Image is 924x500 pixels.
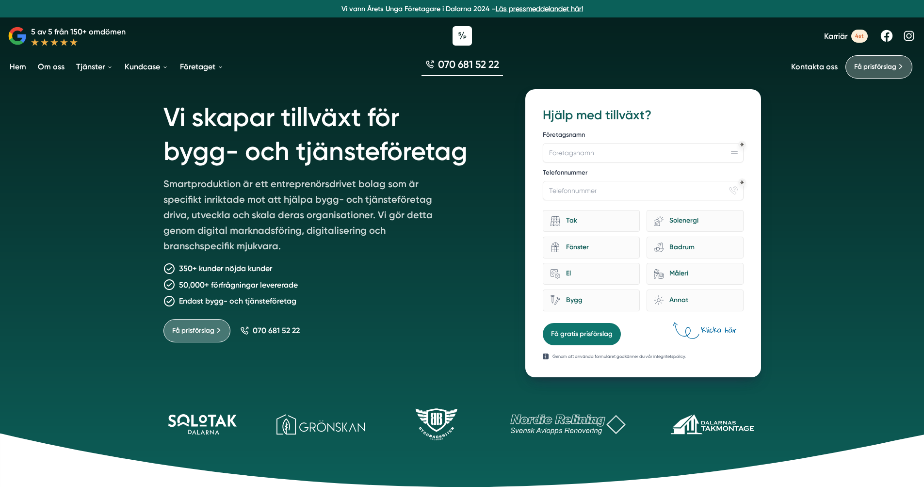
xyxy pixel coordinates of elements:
span: 070 681 52 22 [253,326,300,335]
a: Tjänster [74,54,115,79]
label: Telefonnummer [543,168,743,179]
h3: Hjälp med tillväxt? [543,107,743,124]
button: Få gratis prisförslag [543,323,621,345]
p: 5 av 5 från 150+ omdömen [31,26,126,38]
span: Få prisförslag [172,325,214,336]
input: Telefonnummer [543,181,743,200]
a: Kundcase [123,54,170,79]
p: Smartproduktion är ett entreprenörsdrivet bolag som är specifikt inriktade mot att hjälpa bygg- o... [163,176,443,258]
span: 4st [851,30,868,43]
a: Få prisförslag [845,55,912,79]
a: Kontakta oss [791,62,838,71]
a: Karriär 4st [824,30,868,43]
a: 070 681 52 22 [240,326,300,335]
a: Hem [8,54,28,79]
label: Företagsnamn [543,130,743,141]
span: 070 681 52 22 [438,57,499,71]
a: Om oss [36,54,66,79]
a: Få prisförslag [163,319,230,342]
a: 070 681 52 22 [421,57,503,76]
input: Företagsnamn [543,143,743,162]
a: Företaget [178,54,226,79]
span: Få prisförslag [854,62,896,72]
p: 50,000+ förfrågningar levererade [179,279,298,291]
a: Läs pressmeddelandet här! [496,5,583,13]
div: Obligatoriskt [740,180,744,184]
span: Karriär [824,32,847,41]
p: Vi vann Årets Unga Företagare i Dalarna 2024 – [4,4,920,14]
p: 350+ kunder nöjda kunder [179,262,272,274]
p: Genom att använda formuläret godkänner du vår integritetspolicy. [552,353,686,360]
p: Endast bygg- och tjänsteföretag [179,295,296,307]
div: Obligatoriskt [740,143,744,146]
h1: Vi skapar tillväxt för bygg- och tjänsteföretag [163,89,503,176]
